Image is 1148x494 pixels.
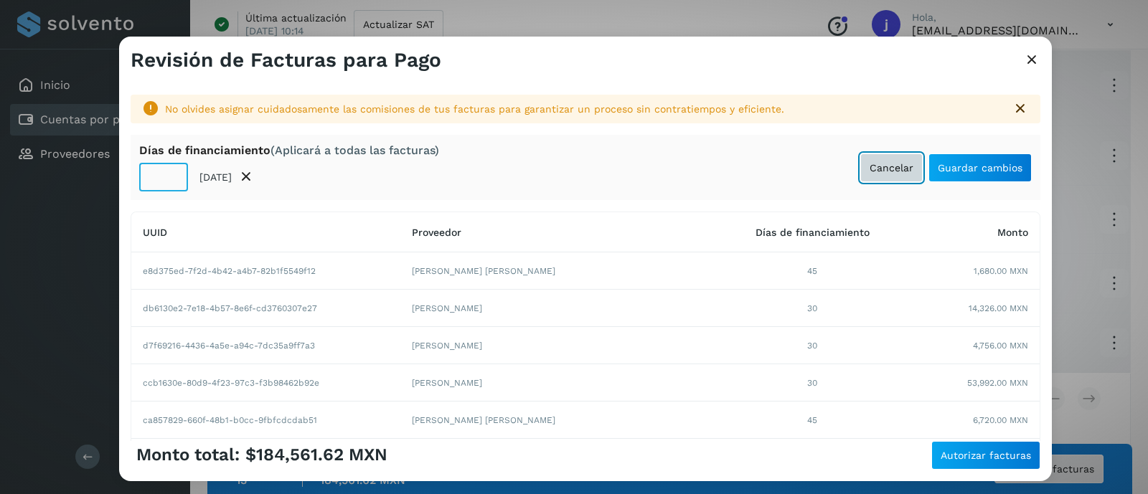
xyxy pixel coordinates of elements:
td: ca857829-660f-48b1-b0cc-9fbfcdcdab51 [131,402,400,439]
button: Cancelar [860,153,923,182]
td: 30 [721,327,905,364]
td: 30 [721,439,905,476]
td: [PERSON_NAME] [400,439,721,476]
span: Monto total: [136,445,240,465]
span: UUID [143,227,167,238]
span: Proveedor [412,227,461,238]
h3: Revisión de Facturas para Pago [131,47,441,72]
td: 30 [721,290,905,327]
button: Autorizar facturas [931,441,1040,470]
span: 14,326.00 MXN [969,302,1028,315]
span: Guardar cambios [938,163,1022,173]
p: [DATE] [199,171,232,184]
span: 4,756.00 MXN [973,339,1028,352]
span: Días de financiamiento [756,227,870,238]
span: 6,720.00 MXN [973,414,1028,427]
span: Autorizar facturas [941,450,1031,460]
td: [PERSON_NAME] [400,290,721,327]
td: [PERSON_NAME] [400,364,721,402]
td: 45 [721,252,905,290]
td: [PERSON_NAME] [PERSON_NAME] [400,252,721,290]
span: 1,680.00 MXN [974,265,1028,277]
span: (Aplicará a todas las facturas) [270,143,439,157]
td: db6130e2-7e18-4b57-8e6f-cd3760307e27 [131,290,400,327]
button: Guardar cambios [928,153,1032,182]
td: d7f69216-4436-4a5e-a94c-7dc35a9ff7a3 [131,327,400,364]
td: 45 [721,402,905,439]
span: Cancelar [870,163,913,173]
span: 53,992.00 MXN [967,376,1028,389]
td: [PERSON_NAME] [400,327,721,364]
div: No olvides asignar cuidadosamente las comisiones de tus facturas para garantizar un proceso sin c... [165,102,1000,117]
span: $184,561.62 MXN [245,445,387,465]
td: 30 [721,364,905,402]
td: e8d375ed-7f2d-4b42-a4b7-82b1f5549f12 [131,252,400,290]
td: c90a7aaa-5d5c-415d-92ec-e5d478aca019 [131,439,400,476]
td: [PERSON_NAME] [PERSON_NAME] [400,402,721,439]
span: Monto [997,227,1028,238]
div: Días de financiamiento [139,143,439,157]
td: ccb1630e-80d9-4f23-97c3-f3b98462b92e [131,364,400,402]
